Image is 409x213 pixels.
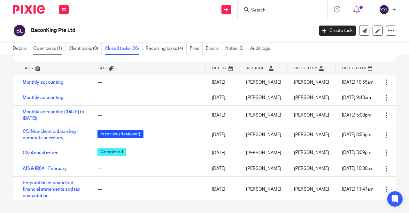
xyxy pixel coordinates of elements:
[342,113,371,118] span: [DATE] 5:08pm
[23,110,84,121] a: Monthly accounting ([DATE] to [DATE])
[23,129,78,140] a: CS: New client onboarding - corporate secretary
[190,42,203,55] a: Files
[205,105,240,125] td: [DATE]
[294,133,329,137] span: [PERSON_NAME]
[294,187,329,192] span: [PERSON_NAME]
[342,133,371,137] span: [DATE] 3:56pm
[294,95,329,100] span: [PERSON_NAME]
[105,42,143,55] a: Closed tasks (26)
[294,166,329,171] span: [PERSON_NAME]
[342,80,374,85] span: [DATE] 10:55am
[205,125,240,145] td: [DATE]
[205,176,240,202] td: [DATE]
[23,80,63,85] a: Monthly accounting
[23,181,80,198] a: Preparation of unaudited financial statements and tax computation
[342,166,374,171] span: [DATE] 10:30am
[97,186,199,193] div: ---
[91,62,205,75] th: Tags
[97,130,143,138] span: In review (Reviewer)
[31,27,254,34] h2: BaconKing Pte Ltd
[240,145,288,161] td: [PERSON_NAME]
[294,113,329,118] span: [PERSON_NAME]
[251,8,308,13] input: Search
[23,166,67,171] a: AIS & IR8A - February
[342,95,371,100] span: [DATE] 9:43am
[205,145,240,161] td: [DATE]
[97,148,126,156] span: Completed
[205,90,240,105] td: [DATE]
[240,176,288,202] td: [PERSON_NAME]
[240,75,288,90] td: [PERSON_NAME]
[206,42,222,55] a: Emails
[294,151,329,155] span: [PERSON_NAME]
[240,105,288,125] td: [PERSON_NAME]
[13,42,30,55] a: Details
[342,151,371,155] span: [DATE] 5:09pm
[379,4,389,15] img: svg%3E
[97,79,199,86] div: ---
[342,187,374,192] span: [DATE] 11:47am
[319,26,356,36] a: Create task
[240,125,288,145] td: [PERSON_NAME]
[13,24,26,37] img: svg%3E
[146,42,187,55] a: Recurring tasks (4)
[250,42,273,55] a: Audit logs
[33,42,66,55] a: Open tasks (1)
[97,112,199,118] div: ---
[240,90,288,105] td: [PERSON_NAME]
[294,80,329,85] span: [PERSON_NAME]
[97,95,199,101] div: ---
[69,42,102,55] a: Client tasks (0)
[205,161,240,176] td: [DATE]
[225,42,247,55] a: Notes (0)
[23,95,63,100] a: Monthly accounting
[240,161,288,176] td: [PERSON_NAME]
[23,151,58,155] a: CS: Annual return
[97,165,199,172] div: ---
[13,5,45,14] img: Pixie
[205,75,240,90] td: [DATE]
